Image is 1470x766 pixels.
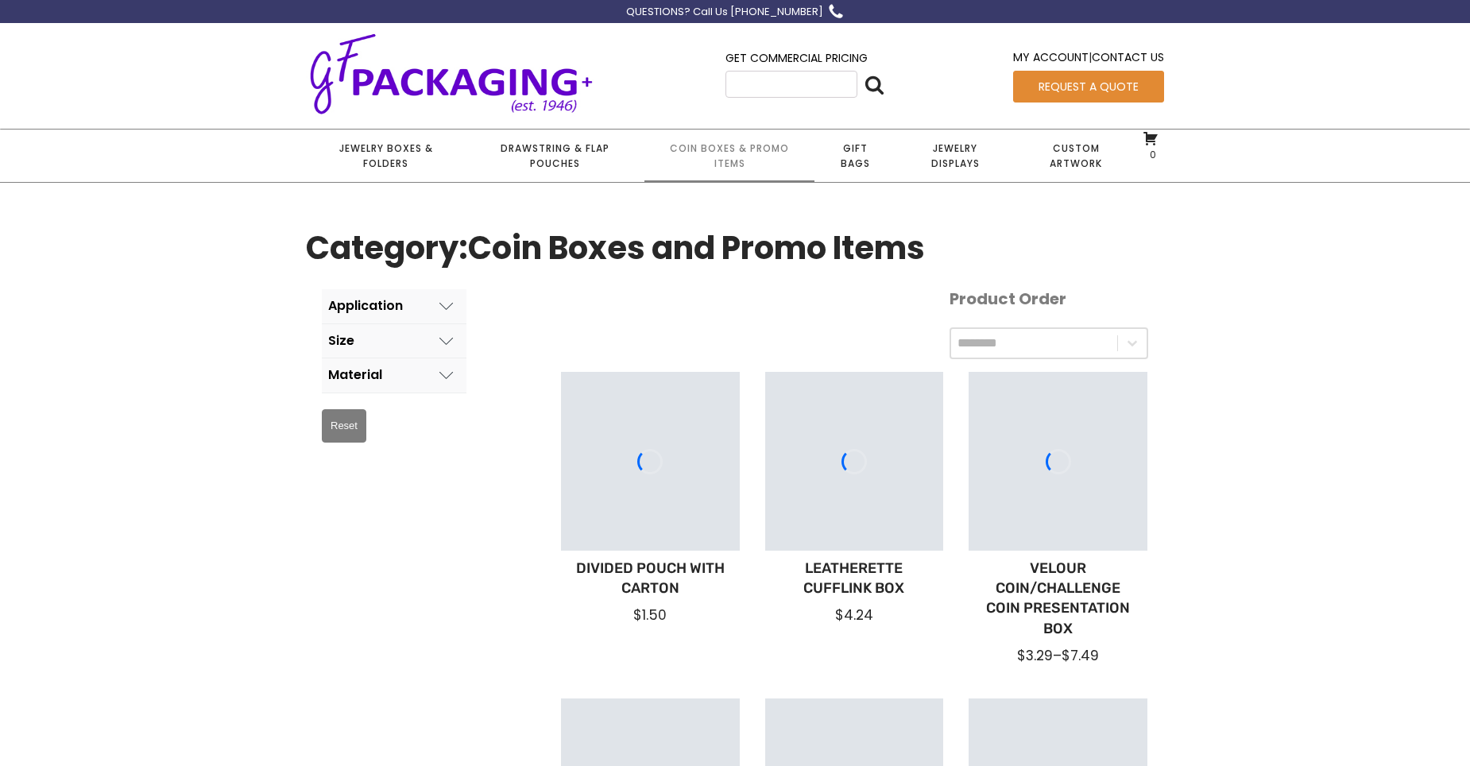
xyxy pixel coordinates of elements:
[1146,148,1156,161] span: 0
[1013,49,1089,65] a: My Account
[1014,130,1137,182] a: Custom Artwork
[306,222,925,273] span: Category:
[725,50,868,66] a: Get Commercial Pricing
[1013,71,1164,103] a: Request a Quote
[328,368,382,382] div: Material
[306,30,597,117] img: GF Packaging + - Established 1946
[1092,49,1164,65] a: Contact Us
[466,130,644,182] a: Drawstring & Flap Pouches
[322,358,466,393] button: Material
[644,130,814,182] a: Coin Boxes & Promo Items
[626,4,823,21] div: QUESTIONS? Call Us [PHONE_NUMBER]
[322,289,466,323] button: Application
[814,130,896,182] a: Gift Bags
[328,334,354,348] div: Size
[306,130,466,182] a: Jewelry Boxes & Folders
[1143,130,1159,161] a: 0
[322,324,466,358] button: Size
[328,299,403,313] div: Application
[1013,48,1164,70] div: |
[896,130,1014,182] a: Jewelry Displays
[468,226,925,270] span: Coin Boxes and Promo Items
